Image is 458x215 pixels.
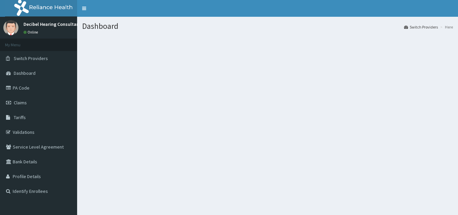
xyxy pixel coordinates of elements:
[14,70,36,76] span: Dashboard
[3,20,18,35] img: User Image
[439,24,453,30] li: Here
[404,24,438,30] a: Switch Providers
[14,55,48,61] span: Switch Providers
[23,22,83,26] p: Decibel Hearing Consultants
[14,114,26,120] span: Tariffs
[14,100,27,106] span: Claims
[23,30,40,35] a: Online
[82,22,453,31] h1: Dashboard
